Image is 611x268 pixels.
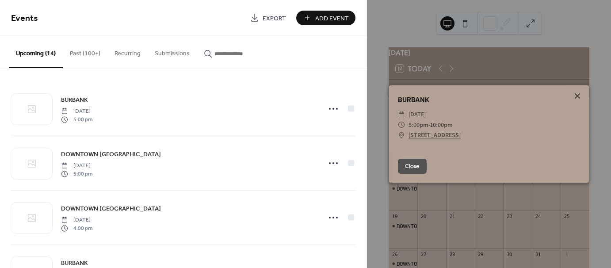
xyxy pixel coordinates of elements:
a: BURBANK [61,258,88,268]
span: 4:00 pm [61,224,92,232]
a: DOWNTOWN [GEOGRAPHIC_DATA] [61,203,161,214]
button: Past (100+) [63,36,107,67]
span: DOWNTOWN [GEOGRAPHIC_DATA] [61,150,161,159]
div: ​ [398,109,405,120]
span: Export [263,14,286,23]
button: Close [398,159,427,174]
a: BURBANK [61,95,88,105]
span: [DATE] [61,216,92,224]
button: Submissions [148,36,197,67]
button: Upcoming (14) [9,36,63,68]
button: Recurring [107,36,148,67]
span: 5:00pm [409,121,428,129]
span: 5:00 pm [61,170,92,178]
a: Export [244,11,293,25]
a: DOWNTOWN [GEOGRAPHIC_DATA] [61,149,161,159]
span: DOWNTOWN [GEOGRAPHIC_DATA] [61,204,161,214]
span: [DATE] [409,109,426,120]
span: Add Event [315,14,349,23]
div: ​ [398,120,405,130]
span: 5:00 pm [61,115,92,123]
span: [DATE] [61,162,92,170]
span: 10:00pm [430,121,453,129]
div: BURBANK [389,94,589,105]
button: Add Event [296,11,355,25]
span: [DATE] [61,107,92,115]
div: ​ [398,130,405,141]
span: Events [11,10,38,27]
a: [STREET_ADDRESS] [409,130,461,141]
span: - [428,121,430,129]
